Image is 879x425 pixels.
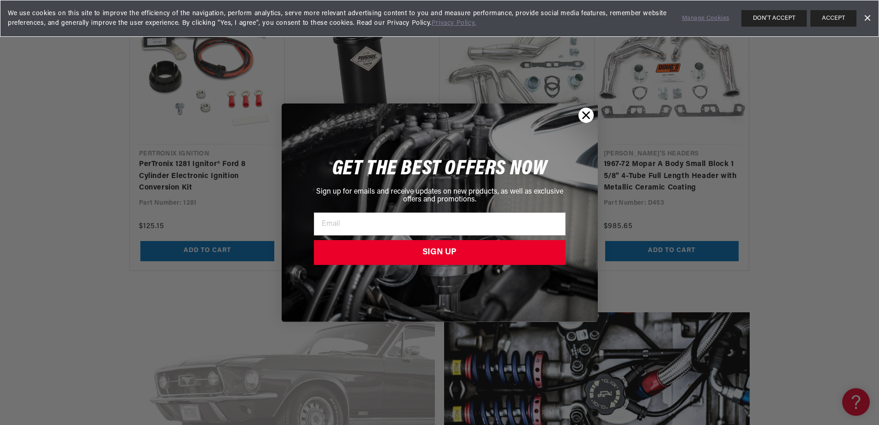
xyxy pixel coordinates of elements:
[578,107,594,123] button: Close dialog
[332,158,547,180] span: GET THE BEST OFFERS NOW
[810,10,856,27] button: ACCEPT
[316,188,563,203] span: Sign up for emails and receive updates on new products, as well as exclusive offers and promotions.
[314,240,566,265] button: SIGN UP
[432,20,476,27] a: Privacy Policy.
[314,212,566,235] input: Email
[8,9,669,28] span: We use cookies on this site to improve the efficiency of the navigation, perform analytics, serve...
[860,11,874,25] a: Dismiss Banner
[682,14,729,23] a: Manage Cookies
[741,10,807,27] button: DON'T ACCEPT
